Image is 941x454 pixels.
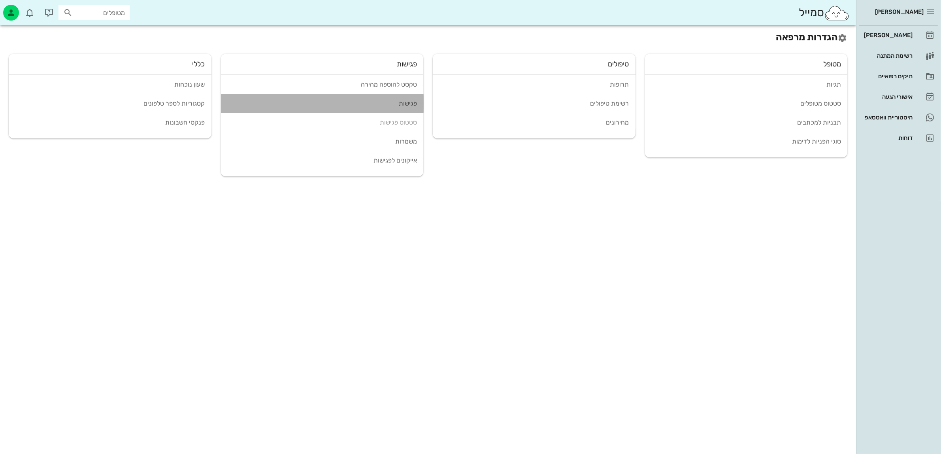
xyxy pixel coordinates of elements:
div: סמייל [799,4,850,21]
span: תג [23,6,28,11]
span: [PERSON_NAME] [875,8,924,15]
div: [PERSON_NAME] [862,32,913,38]
div: אישורי הגעה [862,94,913,100]
a: אישורי הגעה [859,87,938,106]
div: משמרות [227,138,417,145]
img: SmileCloud logo [824,5,850,21]
div: אייקונים לפגישות [227,157,417,164]
div: סוגי הפניות לדימות [651,138,841,145]
div: תבניות למכתבים [651,119,841,126]
div: תיקים רפואיים [862,73,913,79]
div: שעון נוכחות [15,81,205,88]
a: תיקים רפואיים [859,67,938,86]
a: [PERSON_NAME] [859,26,938,45]
div: דוחות [862,135,913,141]
h2: הגדרות מרפאה [9,30,847,44]
a: דוחות [859,129,938,148]
div: היסטוריית וואטסאפ [862,114,913,121]
div: פגישות [221,60,424,74]
a: רשימת המתנה [859,46,938,65]
div: תרופות [439,81,629,88]
div: טיפולים [433,60,636,74]
div: פנקסי חשבונות [15,119,205,126]
div: טקסט להוספה מהירה [227,81,417,88]
div: כללי [9,60,211,74]
a: היסטוריית וואטסאפ [859,108,938,127]
div: פגישות [227,100,417,107]
div: תגיות [651,81,841,88]
div: סטטוס מטופלים [651,100,841,107]
div: מטופל [645,60,848,74]
div: מחירונים [439,119,629,126]
div: רשימת טיפולים [439,100,629,107]
div: קטגוריות לספר טלפונים [15,100,205,107]
div: רשימת המתנה [862,53,913,59]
